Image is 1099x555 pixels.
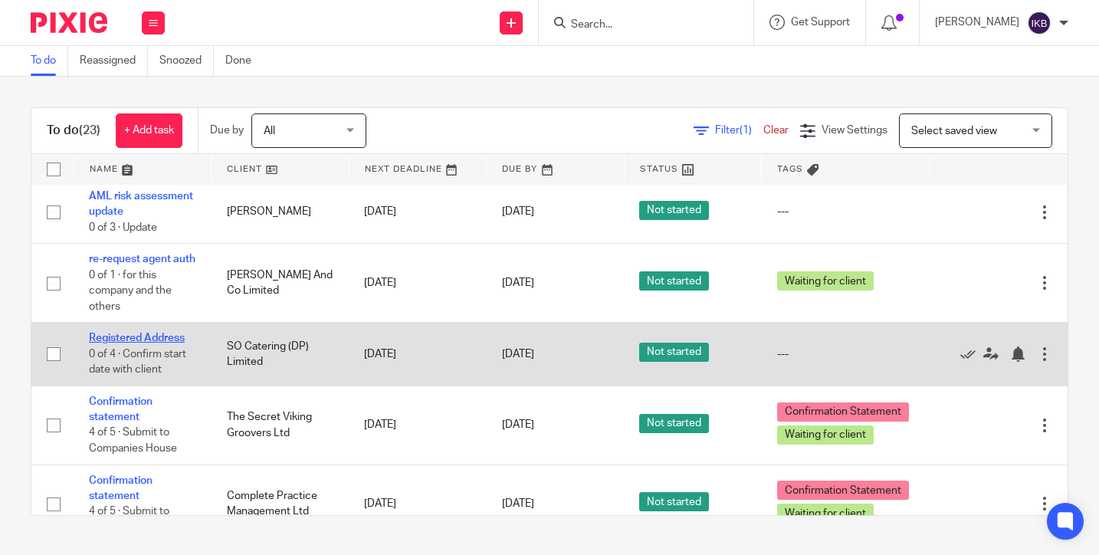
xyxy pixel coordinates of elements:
[777,165,803,173] span: Tags
[935,15,1019,30] p: [PERSON_NAME]
[777,204,915,219] div: ---
[569,18,707,32] input: Search
[212,386,349,465] td: The Secret Viking Groovers Ltd
[349,244,487,323] td: [DATE]
[225,46,263,76] a: Done
[715,125,763,136] span: Filter
[639,492,709,511] span: Not started
[159,46,214,76] a: Snoozed
[89,191,193,217] a: AML risk assessment update
[89,396,153,422] a: Confirmation statement
[349,465,487,544] td: [DATE]
[349,386,487,465] td: [DATE]
[1027,11,1051,35] img: svg%3E
[349,323,487,386] td: [DATE]
[31,46,68,76] a: To do
[89,333,185,343] a: Registered Address
[89,349,186,376] span: 0 of 4 · Confirm start date with client
[791,17,850,28] span: Get Support
[639,414,709,433] span: Not started
[89,270,172,312] span: 0 of 1 · for this company and the others
[502,420,534,431] span: [DATE]
[639,343,709,362] span: Not started
[264,126,275,136] span: All
[763,125,789,136] a: Clear
[210,123,244,138] p: Due by
[911,126,997,136] span: Select saved view
[89,506,177,533] span: 4 of 5 · Submit to Companies House
[89,222,157,233] span: 0 of 3 · Update
[740,125,752,136] span: (1)
[79,124,100,136] span: (23)
[31,12,107,33] img: Pixie
[960,346,983,362] a: Mark as done
[502,349,534,360] span: [DATE]
[777,346,915,362] div: ---
[777,504,874,523] span: Waiting for client
[349,181,487,244] td: [DATE]
[639,201,709,220] span: Not started
[777,271,874,291] span: Waiting for client
[212,181,349,244] td: [PERSON_NAME]
[502,207,534,218] span: [DATE]
[212,323,349,386] td: SO Catering (DP) Limited
[777,481,909,500] span: Confirmation Statement
[639,271,709,291] span: Not started
[502,498,534,509] span: [DATE]
[502,277,534,288] span: [DATE]
[89,428,177,455] span: 4 of 5 · Submit to Companies House
[80,46,148,76] a: Reassigned
[89,475,153,501] a: Confirmation statement
[777,402,909,422] span: Confirmation Statement
[212,465,349,544] td: Complete Practice Management Ltd
[777,425,874,445] span: Waiting for client
[89,254,195,264] a: re-request agent auth
[116,113,182,148] a: + Add task
[212,244,349,323] td: [PERSON_NAME] And Co Limited
[47,123,100,139] h1: To do
[822,125,887,136] span: View Settings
